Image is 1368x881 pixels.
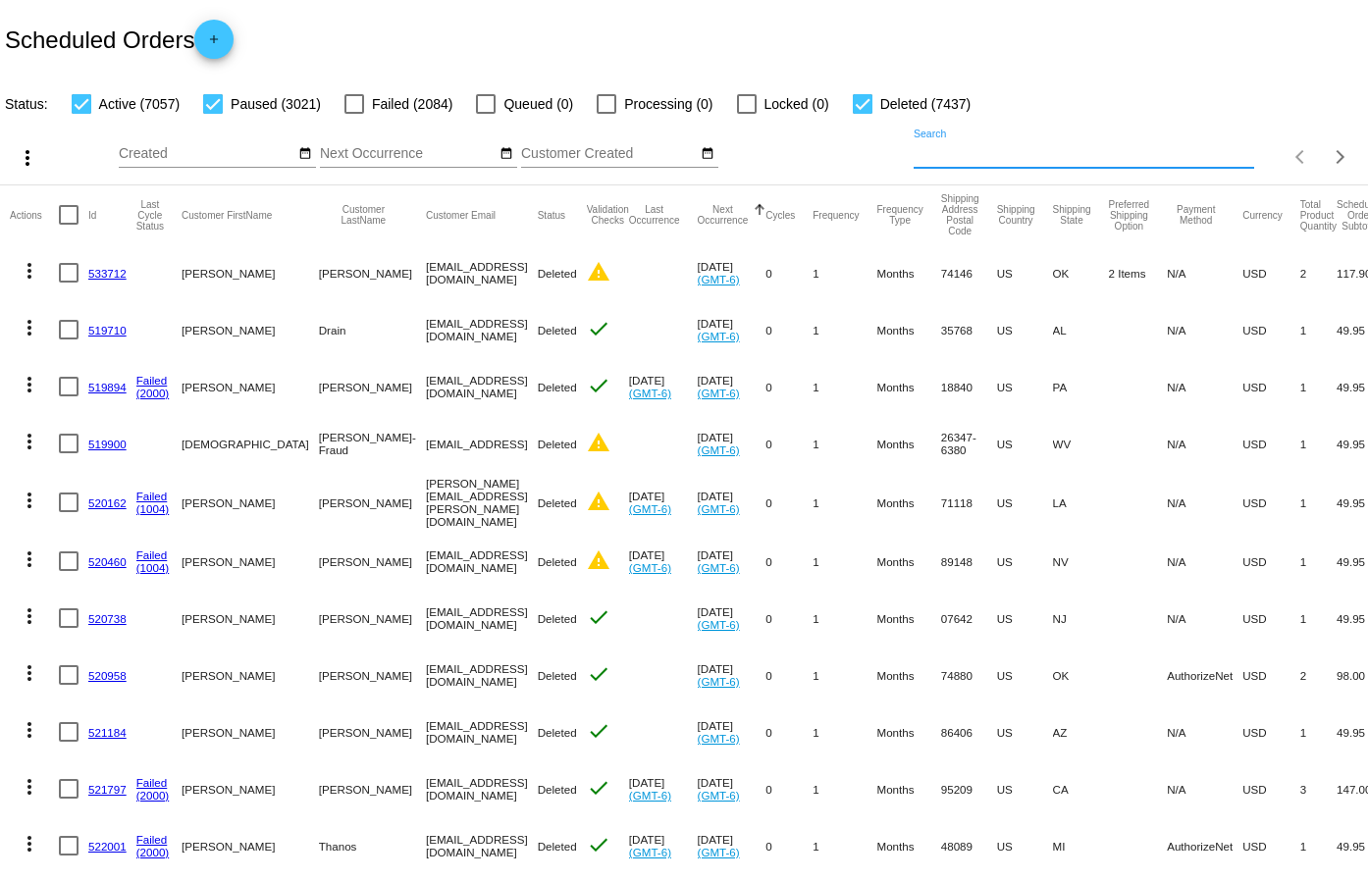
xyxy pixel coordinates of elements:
[813,590,876,647] mat-cell: 1
[765,533,813,590] mat-cell: 0
[997,204,1035,226] button: Change sorting for ShippingCountry
[136,387,170,399] a: (2000)
[182,760,319,817] mat-cell: [PERSON_NAME]
[426,760,538,817] mat-cell: [EMAIL_ADDRESS][DOMAIN_NAME]
[629,817,698,874] mat-cell: [DATE]
[941,301,997,358] mat-cell: 35768
[88,726,127,739] a: 521184
[88,267,127,280] a: 533712
[698,760,766,817] mat-cell: [DATE]
[182,358,319,415] mat-cell: [PERSON_NAME]
[941,244,997,301] mat-cell: 74146
[18,373,41,396] mat-icon: more_vert
[698,675,740,688] a: (GMT-6)
[876,301,940,358] mat-cell: Months
[698,330,740,342] a: (GMT-6)
[182,244,319,301] mat-cell: [PERSON_NAME]
[18,259,41,283] mat-icon: more_vert
[698,618,740,631] a: (GMT-6)
[1242,590,1300,647] mat-cell: USD
[765,647,813,703] mat-cell: 0
[765,760,813,817] mat-cell: 0
[18,604,41,628] mat-icon: more_vert
[1053,472,1109,533] mat-cell: LA
[1167,244,1242,301] mat-cell: N/A
[319,472,426,533] mat-cell: [PERSON_NAME]
[698,472,766,533] mat-cell: [DATE]
[18,661,41,685] mat-icon: more_vert
[88,209,96,221] button: Change sorting for Id
[765,703,813,760] mat-cell: 0
[1300,185,1337,244] mat-header-cell: Total Product Quantity
[813,358,876,415] mat-cell: 1
[136,490,168,502] a: Failed
[426,817,538,874] mat-cell: [EMAIL_ADDRESS][DOMAIN_NAME]
[587,374,610,397] mat-icon: check
[698,502,740,515] a: (GMT-6)
[202,32,226,56] mat-icon: add
[629,561,671,574] a: (GMT-6)
[88,381,127,393] a: 519894
[500,146,513,162] mat-icon: date_range
[319,760,426,817] mat-cell: [PERSON_NAME]
[319,590,426,647] mat-cell: [PERSON_NAME]
[136,846,170,858] a: (2000)
[1300,647,1337,703] mat-cell: 2
[876,703,940,760] mat-cell: Months
[372,92,453,116] span: Failed (2084)
[698,273,740,285] a: (GMT-6)
[698,846,740,858] a: (GMT-6)
[18,430,41,453] mat-icon: more_vert
[587,719,610,743] mat-icon: check
[1053,244,1109,301] mat-cell: OK
[698,533,766,590] mat-cell: [DATE]
[538,381,577,393] span: Deleted
[1242,415,1300,472] mat-cell: USD
[136,561,170,574] a: (1004)
[698,561,740,574] a: (GMT-6)
[997,817,1053,874] mat-cell: US
[941,817,997,874] mat-cell: 48089
[99,92,180,116] span: Active (7057)
[319,301,426,358] mat-cell: Drain
[538,324,577,337] span: Deleted
[876,647,940,703] mat-cell: Months
[1167,533,1242,590] mat-cell: N/A
[182,647,319,703] mat-cell: [PERSON_NAME]
[18,832,41,855] mat-icon: more_vert
[698,732,740,745] a: (GMT-6)
[1167,204,1225,226] button: Change sorting for PaymentMethod.Type
[538,840,577,853] span: Deleted
[629,760,698,817] mat-cell: [DATE]
[136,789,170,802] a: (2000)
[876,817,940,874] mat-cell: Months
[698,415,766,472] mat-cell: [DATE]
[88,840,127,853] a: 522001
[136,374,168,387] a: Failed
[941,703,997,760] mat-cell: 86406
[18,489,41,512] mat-icon: more_vert
[813,415,876,472] mat-cell: 1
[629,358,698,415] mat-cell: [DATE]
[1167,472,1242,533] mat-cell: N/A
[319,647,426,703] mat-cell: [PERSON_NAME]
[136,199,164,232] button: Change sorting for LastProcessingCycleId
[1053,415,1109,472] mat-cell: WV
[765,301,813,358] mat-cell: 0
[1242,244,1300,301] mat-cell: USD
[426,358,538,415] mat-cell: [EMAIL_ADDRESS][DOMAIN_NAME]
[1167,703,1242,760] mat-cell: N/A
[1242,817,1300,874] mat-cell: USD
[698,244,766,301] mat-cell: [DATE]
[587,490,610,513] mat-icon: warning
[876,358,940,415] mat-cell: Months
[587,260,610,284] mat-icon: warning
[1321,137,1360,177] button: Next page
[813,533,876,590] mat-cell: 1
[629,387,671,399] a: (GMT-6)
[1282,137,1321,177] button: Previous page
[88,555,127,568] a: 520460
[538,555,577,568] span: Deleted
[941,590,997,647] mat-cell: 07642
[765,244,813,301] mat-cell: 0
